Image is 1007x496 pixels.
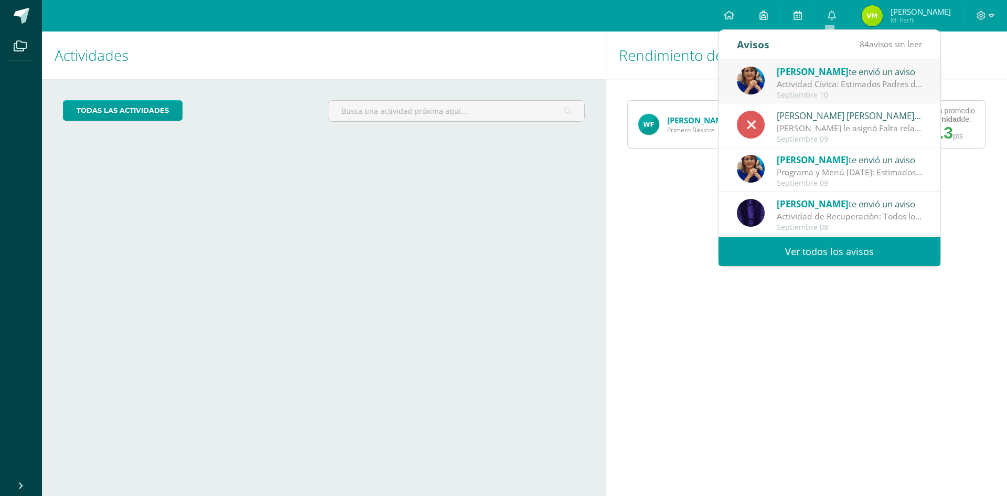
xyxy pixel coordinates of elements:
span: avisos sin leer [860,38,922,50]
div: te envió un aviso [777,197,923,210]
div: Septiembre 08 [777,223,923,232]
div: [PERSON_NAME] le asignó Falta relacionada con maestros 'No entrega tarea' al alumno [PERSON_NAME]... [777,122,923,134]
span: pts [953,132,963,140]
h1: Actividades [55,31,593,79]
a: todas las Actividades [63,100,183,121]
h1: Rendimiento de mis hijos [619,31,994,79]
img: 5d6f35d558c486632aab3bda9a330e6b.png [737,67,765,94]
div: [PERSON_NAME] [PERSON_NAME] tiene una Falta relacionada con maestros [777,109,923,122]
div: Actividad de Recuperaciòn: Todos los grados y alumnos tendran la oportunidad de recuperar puntos ... [777,210,923,223]
div: Actividad Cívica: Estimados Padres de Familia: Deseamos que la paz y amor de la familia de Nazare... [777,78,923,90]
img: 42d7c353566d25f0b2ea0aa9ee3080ea.png [862,5,883,26]
img: 37b5590c7ccf50e918fb96859c7deff2.png [638,114,659,135]
div: Septiembre 10 [777,91,923,100]
img: 5d6f35d558c486632aab3bda9a330e6b.png [737,155,765,183]
span: Mi Perfil [891,16,951,25]
div: Septiembre 09 [777,179,923,188]
div: Septiembre 09 [777,135,923,144]
span: [PERSON_NAME] [777,66,849,78]
span: [PERSON_NAME] [891,6,951,17]
a: Ver todos los avisos [719,237,940,266]
span: 84 [860,38,869,50]
span: [PERSON_NAME] [777,154,849,166]
div: Programa y Menú 13 de septiembre: Estimados Padres de Familia: enviamos adjunto el programa de la... [777,166,923,178]
strong: Unidad [936,115,961,123]
a: [PERSON_NAME] [667,115,730,125]
div: Avisos [737,30,769,59]
div: te envió un aviso [777,65,923,78]
div: te envió un aviso [777,153,923,166]
span: Primero Básicos [667,125,730,134]
img: 31877134f281bf6192abd3481bfb2fdd.png [737,199,765,227]
div: Obtuvo un promedio en esta de: [908,107,975,123]
span: [PERSON_NAME] [777,198,849,210]
input: Busca una actividad próxima aquí... [328,101,584,121]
